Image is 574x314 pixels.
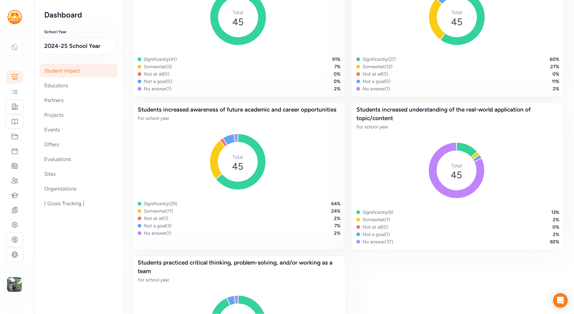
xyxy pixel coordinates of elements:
[40,38,116,54] button: 2024-25 School Year
[144,56,177,62] div: Significantly ( 41 )
[144,223,171,229] div: Not a goal ( 3 )
[39,108,118,122] div: Projects
[363,231,390,237] div: Not a goal ( 1 )
[44,42,112,50] span: 2024-25 School Year
[553,86,559,92] div: 2 %
[144,64,172,70] div: Somewhat ( 3 )
[39,152,118,166] div: Evaluations
[39,123,118,136] div: Events
[334,64,340,70] div: 7 %
[138,258,340,276] div: Students practiced critical thinking, problem-solving, and/or working as a team
[363,64,392,70] div: Somewhat ( 12 )
[552,78,559,84] div: 11 %
[39,64,118,77] div: Student Impact
[550,239,559,245] div: 82 %
[7,10,22,24] img: logo
[356,105,559,123] div: Students increased understanding of the real-world application of topic/content
[363,56,396,62] div: Significantly ( 27 )
[138,105,340,114] div: Students increased awareness of future academic and career opportunities
[334,215,340,222] div: 2 %
[144,201,177,207] div: Significantly ( 29 )
[334,230,340,236] div: 2 %
[334,78,340,84] div: 0 %
[363,209,393,215] div: Significantly ( 6 )
[144,86,171,92] div: No answer ( 1 )
[138,277,340,283] div: For school year
[144,215,168,222] div: Not at all ( 1 )
[39,79,118,92] div: Educators
[553,231,559,237] div: 2 %
[39,167,118,181] div: Sites
[363,71,388,77] div: Not at all ( 0 )
[39,182,118,195] div: Organizations
[363,239,393,245] div: No answer ( 37 )
[552,71,559,77] div: 0 %
[334,71,340,77] div: 0 %
[44,29,113,34] h3: School Year
[363,78,391,84] div: Not a goal ( 5 )
[144,208,173,214] div: Somewhat ( 11 )
[363,86,390,92] div: No answer ( 1 )
[39,93,118,107] div: Partners
[144,230,171,236] div: No answer ( 1 )
[138,115,340,121] div: For school year
[363,217,390,223] div: Somewhat ( 1 )
[550,64,559,70] div: 27 %
[334,223,340,229] div: 7 %
[332,56,340,62] div: 91 %
[334,86,340,92] div: 2 %
[553,217,559,223] div: 2 %
[551,209,559,215] div: 13 %
[552,224,559,230] div: 0 %
[144,71,169,77] div: Not at all ( 0 )
[331,201,340,207] div: 64 %
[356,124,559,130] div: For school year
[363,224,388,230] div: Not at all ( 0 )
[39,138,118,151] div: Offers
[550,56,559,62] div: 60 %
[44,10,113,20] h2: Dashboard
[144,78,172,84] div: Not a goal ( 0 )
[331,208,340,214] div: 24 %
[39,197,118,210] div: [ Goals Tracking ]
[553,293,568,308] div: Open Intercom Messenger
